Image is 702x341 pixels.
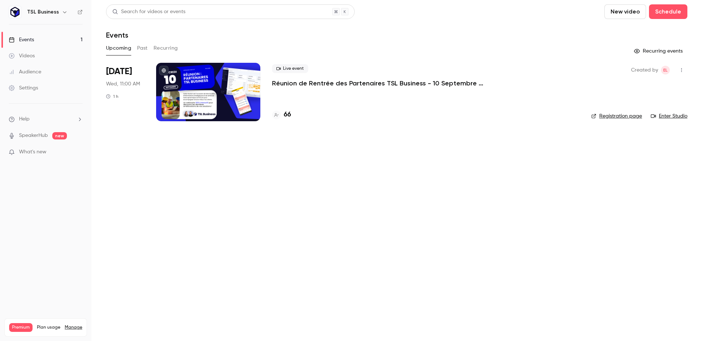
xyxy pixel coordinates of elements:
button: Recurring [154,42,178,54]
h4: 66 [284,110,291,120]
div: 1 h [106,93,118,99]
div: Search for videos or events [112,8,185,16]
li: help-dropdown-opener [9,115,83,123]
div: Settings [9,84,38,92]
button: Past [137,42,148,54]
a: Réunion de Rentrée des Partenaires TSL Business - 10 Septembre 2025 à 11h [272,79,491,88]
a: Manage [65,325,82,330]
a: 66 [272,110,291,120]
a: Enter Studio [651,112,687,120]
span: Live event [272,64,308,73]
span: Premium [9,323,33,332]
span: Elodie Lecocq [661,66,670,74]
span: What's new [19,148,46,156]
div: Videos [9,52,35,60]
span: new [52,132,67,139]
span: EL [663,66,668,74]
button: New video [604,4,646,19]
div: Sep 10 Wed, 11:00 AM (Europe/Paris) [106,63,144,121]
span: Wed, 11:00 AM [106,80,140,88]
a: SpeakerHub [19,132,48,139]
h1: Events [106,31,128,39]
span: Created by [631,66,658,74]
h6: TSL Business [27,8,59,16]
a: Registration page [591,112,642,120]
span: Plan usage [37,325,60,330]
button: Upcoming [106,42,131,54]
button: Recurring events [631,45,687,57]
iframe: Noticeable Trigger [74,149,83,156]
div: Events [9,36,34,43]
span: Help [19,115,30,123]
div: Audience [9,68,41,76]
span: [DATE] [106,66,132,77]
img: TSL Business [9,6,21,18]
button: Schedule [649,4,687,19]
